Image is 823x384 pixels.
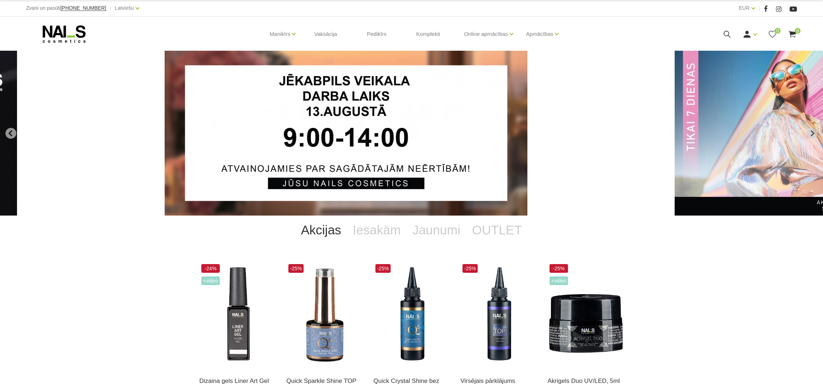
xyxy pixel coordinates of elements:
[768,30,777,39] a: 0
[374,262,450,367] img: Virsējais pārklājums bez lipīgā slāņa un UV zilā pārklājuma. Nodrošina izcilu spīdumu manikīram l...
[462,264,478,273] span: -25%
[270,20,291,49] a: Manikīrs
[199,262,276,367] img: Liner Art Gel - UV/LED dizaina gels smalku, vienmērīgu, pigmentētu līniju zīmēšanai. Lielisks pal...
[347,216,407,245] a: Iesakām
[550,264,568,273] span: -25%
[739,4,750,12] a: EUR
[788,30,797,39] a: 0
[466,216,528,245] a: OUTLET
[772,361,819,384] iframe: chat widget
[295,216,347,245] a: Akcijas
[548,262,624,367] img: Kas ir AKRIGELS “DUO GEL” un kādas problēmas tas risina?• Tas apvieno ērti modelējamā akrigela un...
[287,262,363,367] img: Virsējais pārklājums bez lipīgā slāņa ar mirdzuma efektu.Pieejami 3 veidi:* Starlight - ar smalkā...
[461,262,537,367] img: Builder Top virsējais pārklājums bez lipīgā slāņa gēllakas/gēla pārklājuma izlīdzināšanai un nost...
[201,276,220,285] span: +Video
[550,276,568,285] span: +Video
[308,17,343,51] a: Vaksācija
[464,20,508,49] a: Online apmācības
[407,216,466,245] a: Jaunumi
[165,51,658,216] li: 1 of 12
[201,264,220,273] span: -24%
[288,264,304,273] span: -25%
[375,264,391,273] span: -25%
[110,4,111,13] span: |
[26,4,106,13] div: Zvani un pasūti
[361,17,392,51] a: Pedikīrs
[795,28,801,34] span: 0
[411,17,446,51] a: Komplekti
[807,128,818,139] button: Next slide
[5,128,16,139] button: Go to last slide
[526,20,553,49] a: Apmācības
[61,5,106,11] a: [PHONE_NUMBER]
[115,4,134,12] a: Latviešu
[775,28,781,34] span: 0
[759,4,760,13] span: |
